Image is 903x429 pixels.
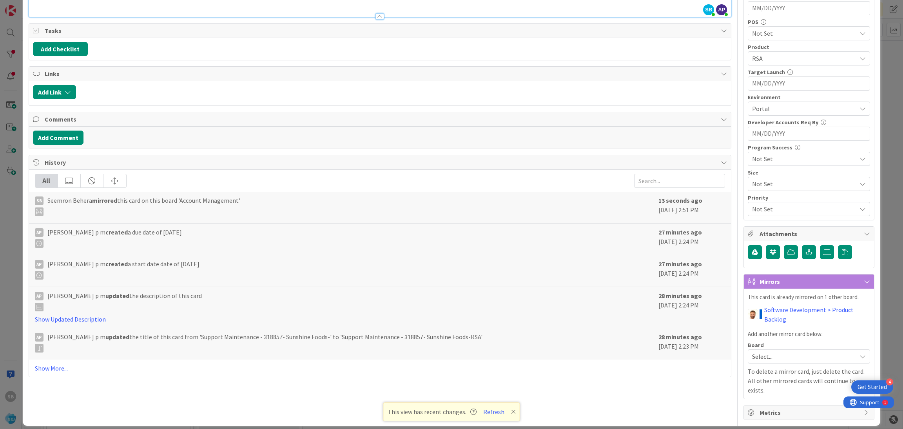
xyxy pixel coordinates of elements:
p: Add another mirror card below: [748,330,870,339]
input: MM/DD/YYYY [752,77,866,90]
a: Software Development > Product Backlog [764,305,870,324]
span: Not Set [752,204,852,215]
span: Seemron Behera this card on this board 'Account Management' [47,196,240,216]
b: 27 minutes ago [658,228,702,236]
span: This view has recent changes. [388,407,477,416]
input: Search... [634,174,725,188]
b: 27 minutes ago [658,260,702,268]
span: Not Set [752,178,852,189]
span: Portal [752,104,856,113]
div: All [35,174,58,187]
b: mirrored [92,196,117,204]
p: This card is already mirrored on 1 other board. [748,293,870,302]
div: Ap [35,260,44,269]
span: [PERSON_NAME] p m the title of this card from 'Support Maintenance - 318857- Sunshine Foods-' to ... [47,332,482,353]
b: 28 minutes ago [658,333,702,341]
span: SB [703,4,714,15]
div: [DATE] 2:51 PM [658,196,725,219]
div: Environment [748,95,870,100]
span: Board [748,342,764,348]
span: Attachments [760,229,860,238]
span: AP [716,4,727,15]
div: Ap [35,292,44,300]
div: Ap [35,333,44,342]
b: 28 minutes ago [658,292,702,300]
div: Program Success [748,145,870,150]
span: Support [16,1,36,11]
b: updated [105,292,129,300]
a: Show More... [35,364,725,373]
span: Tasks [45,26,717,35]
div: Product [748,44,870,50]
div: Developer Accounts Req By [748,120,870,125]
span: Links [45,69,717,78]
div: 1 [41,3,43,9]
span: Mirrors [760,277,860,286]
span: History [45,158,717,167]
div: [DATE] 2:24 PM [658,291,725,324]
span: Comments [45,115,717,124]
div: Size [748,170,870,175]
b: created [105,228,128,236]
button: Add Checklist [33,42,88,56]
b: updated [105,333,129,341]
img: AS [748,309,758,319]
a: Show Updated Description [35,315,106,323]
span: Not Set [752,29,856,38]
span: [PERSON_NAME] p m a start date date of [DATE] [47,259,199,280]
b: 13 seconds ago [658,196,702,204]
span: [PERSON_NAME] p m a due date of [DATE] [47,227,182,248]
button: Add Link [33,85,76,99]
p: To delete a mirror card, just delete the card. All other mirrored cards will continue to exists. [748,367,870,395]
span: Select... [752,351,852,362]
input: MM/DD/YYYY [752,2,866,15]
span: Not Set [752,154,856,164]
div: Priority [748,195,870,200]
span: Metrics [760,408,860,417]
div: SB [35,196,44,205]
div: [DATE] 2:24 PM [658,259,725,283]
span: RSA [752,54,856,63]
div: POS [748,19,870,25]
div: Target Launch [748,69,870,75]
div: [DATE] 2:23 PM [658,332,725,356]
input: MM/DD/YYYY [752,127,866,140]
div: 4 [886,378,893,385]
button: Add Comment [33,131,83,145]
span: [PERSON_NAME] p m the description of this card [47,291,202,311]
div: [DATE] 2:24 PM [658,227,725,251]
div: Open Get Started checklist, remaining modules: 4 [851,380,893,394]
b: created [105,260,128,268]
div: Get Started [858,383,887,391]
div: Ap [35,228,44,237]
button: Refresh [481,407,507,417]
